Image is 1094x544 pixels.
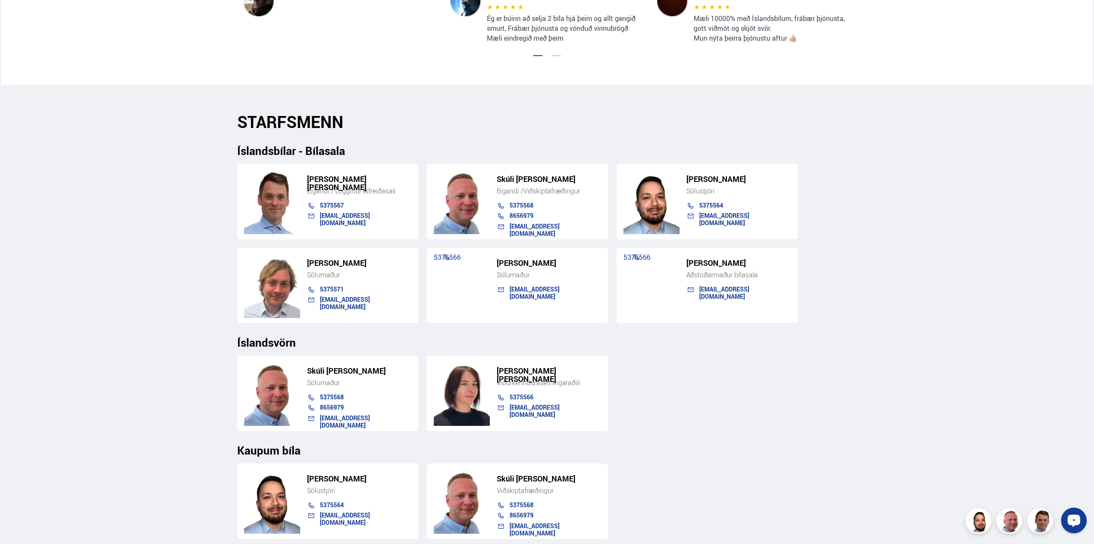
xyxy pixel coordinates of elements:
img: siFngHWaQ9KaOqBr.png [998,509,1023,535]
img: FbJEzSuNWCJXmdc-.webp [1028,509,1054,535]
a: 5375567 [320,201,344,209]
span: ásetningaraðili [536,378,581,387]
a: [EMAIL_ADDRESS][DOMAIN_NAME] [510,222,560,237]
h5: [PERSON_NAME] [307,259,411,267]
span: ★ ★ ★ ★ ★ [694,2,730,12]
a: [EMAIL_ADDRESS][DOMAIN_NAME] [510,522,560,537]
h3: Kaupum bíla [237,444,857,457]
h5: [PERSON_NAME] [PERSON_NAME] [497,367,601,383]
div: Sölustjóri [307,486,411,495]
div: Eigandi / Löggiltur bifreiðasali [307,187,411,195]
a: 5375564 [699,201,723,209]
a: [EMAIL_ADDRESS][DOMAIN_NAME] [320,414,370,429]
a: 5375568 [510,501,534,509]
h5: [PERSON_NAME] [686,259,791,267]
div: Sölumaður [307,378,411,387]
img: siFngHWaQ9KaOqBr.png [434,169,490,234]
a: 5375571 [320,285,344,293]
a: 8656979 [320,403,344,411]
a: [EMAIL_ADDRESS][DOMAIN_NAME] [320,295,370,310]
iframe: LiveChat chat widget [1054,504,1090,540]
a: [EMAIL_ADDRESS][DOMAIN_NAME] [699,211,749,226]
div: Sölumaður [307,271,411,279]
img: nhp88E3Fdnt1Opn2.png [967,509,993,535]
h5: Skúli [PERSON_NAME] [497,475,601,483]
span: ★ ★ ★ ★ ★ [487,2,524,12]
p: Ég er búinn að selja 2 bíla hjá þeim og allt gengið smurt, Frábær þjónusta og vönduð vinnubrögð. ... [487,14,644,43]
h2: STARFSMENN [237,112,857,131]
a: 5375566 [510,393,534,401]
img: nhp88E3Fdnt1Opn2.png [623,169,680,234]
img: FbJEzSuNWCJXmdc-.webp [244,169,300,234]
a: [EMAIL_ADDRESS][DOMAIN_NAME] [699,285,749,300]
p: Mæli 10000% með Íslandsbílum, frábær þjónusta, gott viðmót og skjót svör. [694,14,850,33]
div: Aðstoðarmaður bílasala [686,271,791,279]
a: 5375566 [623,253,650,262]
h5: [PERSON_NAME] [307,475,411,483]
p: Mun nýta þeirra þjónustu aftur 👍🏼 [694,33,850,43]
h3: Íslandsbílar - Bílasala [237,144,857,157]
h5: Skúli [PERSON_NAME] [307,367,411,375]
h5: [PERSON_NAME] [PERSON_NAME] [307,175,411,191]
a: [EMAIL_ADDRESS][DOMAIN_NAME] [510,285,560,300]
h5: Skúli [PERSON_NAME] [497,175,601,183]
a: [EMAIL_ADDRESS][DOMAIN_NAME] [320,211,370,226]
img: nhp88E3Fdnt1Opn2.png [244,469,300,534]
a: [EMAIL_ADDRESS][DOMAIN_NAME] [510,403,560,418]
a: 8656979 [510,211,534,220]
div: Sölustjóri [686,187,791,195]
a: [EMAIL_ADDRESS][DOMAIN_NAME] [320,511,370,526]
span: Viðskiptafræðingur [523,186,580,196]
a: 5375564 [320,501,344,509]
div: Viðurkenndur [497,378,601,387]
a: 8656979 [510,511,534,519]
h5: [PERSON_NAME] [497,259,601,267]
img: m7PZdWzYfFvz2vuk.png [244,361,300,426]
h3: Íslandsvörn [237,336,857,349]
div: Eigandi / [497,187,601,195]
span: Viðskiptafræðingur [497,486,554,495]
img: m7PZdWzYfFvz2vuk.png [434,469,490,534]
div: Sölumaður [497,271,601,279]
img: SZ4H-t_Copy_of_C.png [244,253,300,318]
a: 5375568 [510,201,534,209]
h5: [PERSON_NAME] [686,175,791,183]
img: TiAwD7vhpwHUHg8j.png [434,361,490,426]
a: 5375568 [320,393,344,401]
a: 5375566 [434,253,461,262]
